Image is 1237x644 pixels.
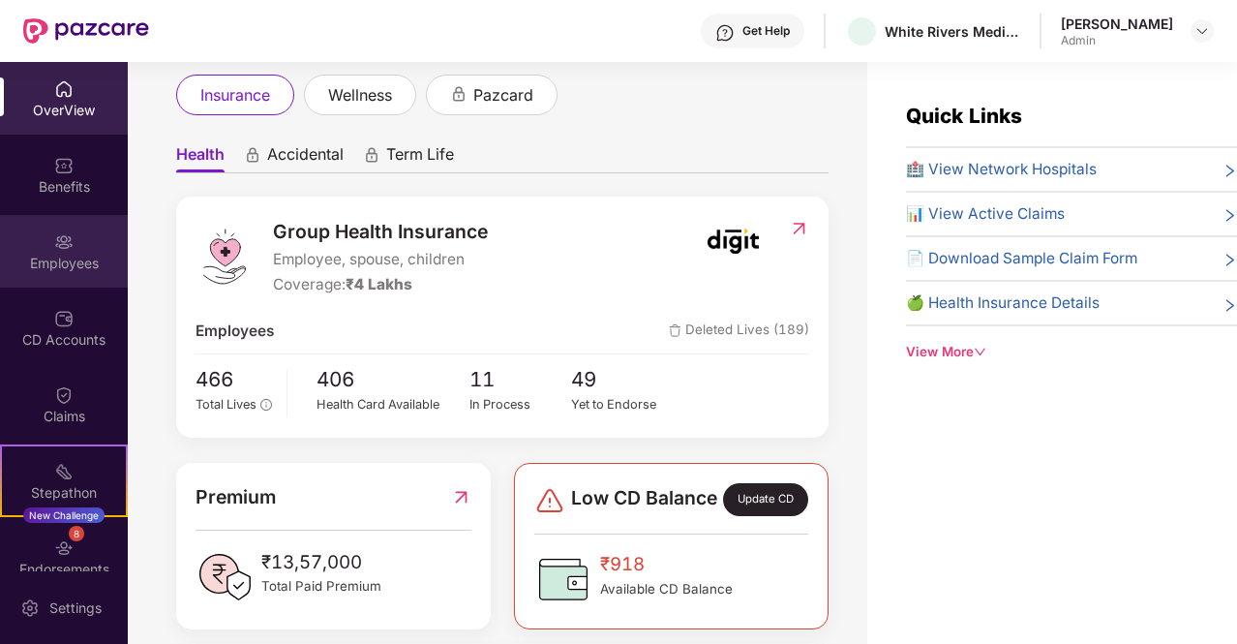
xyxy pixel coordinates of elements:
[1061,33,1173,48] div: Admin
[20,598,40,618] img: svg+xml;base64,PHN2ZyBpZD0iU2V0dGluZy0yMHgyMCIgeG1sbnM9Imh0dHA6Ly93d3cudzMub3JnLzIwMDAvc3ZnIiB3aW...
[260,399,271,410] span: info-circle
[200,83,270,107] span: insurance
[469,395,572,414] div: In Process
[571,483,717,516] span: Low CD Balance
[54,232,74,252] img: svg+xml;base64,PHN2ZyBpZD0iRW1wbG95ZWVzIiB4bWxucz0iaHR0cDovL3d3dy53My5vcmcvMjAwMC9zdmciIHdpZHRoPS...
[473,83,533,107] span: pazcard
[906,104,1022,128] span: Quick Links
[54,538,74,558] img: svg+xml;base64,PHN2ZyBpZD0iRW5kb3JzZW1lbnRzIiB4bWxucz0iaHR0cDovL3d3dy53My5vcmcvMjAwMC9zdmciIHdpZH...
[317,395,469,414] div: Health Card Available
[54,156,74,175] img: svg+xml;base64,PHN2ZyBpZD0iQmVuZWZpdHMiIHhtbG5zPSJodHRwOi8vd3d3LnczLm9yZy8yMDAwL3N2ZyIgd2lkdGg9Ij...
[450,85,468,103] div: animation
[742,23,790,39] div: Get Help
[23,507,105,523] div: New Challenge
[669,320,809,343] span: Deleted Lives (189)
[273,248,488,271] span: Employee, spouse, children
[1222,295,1237,315] span: right
[669,324,681,337] img: deleteIcon
[600,550,733,579] span: ₹918
[1061,15,1173,33] div: [PERSON_NAME]
[363,146,380,164] div: animation
[196,320,274,343] span: Employees
[534,550,592,608] img: CDBalanceIcon
[196,397,256,412] span: Total Lives
[54,309,74,328] img: svg+xml;base64,PHN2ZyBpZD0iQ0RfQWNjb3VudHMiIGRhdGEtbmFtZT0iQ0QgQWNjb3VudHMiIHhtbG5zPSJodHRwOi8vd3...
[176,144,225,172] span: Health
[697,217,769,265] img: insurerIcon
[974,346,986,358] span: down
[273,273,488,296] div: Coverage:
[723,483,808,516] div: Update CD
[571,364,674,396] span: 49
[317,364,469,396] span: 406
[273,217,488,246] span: Group Health Insurance
[451,482,471,511] img: RedirectIcon
[54,462,74,481] img: svg+xml;base64,PHN2ZyB4bWxucz0iaHR0cDovL3d3dy53My5vcmcvMjAwMC9zdmciIHdpZHRoPSIyMSIgaGVpZ2h0PSIyMC...
[885,22,1020,41] div: White Rivers Media Solutions Private Limited
[906,202,1065,226] span: 📊 View Active Claims
[196,482,276,511] span: Premium
[346,275,412,293] span: ₹4 Lakhs
[44,598,107,618] div: Settings
[906,247,1137,270] span: 📄 Download Sample Claim Form
[906,158,1097,181] span: 🏥 View Network Hospitals
[267,144,344,172] span: Accidental
[1222,206,1237,226] span: right
[328,83,392,107] span: wellness
[386,144,454,172] span: Term Life
[196,364,272,396] span: 466
[69,526,84,541] div: 8
[469,364,572,396] span: 11
[23,18,149,44] img: New Pazcare Logo
[1222,162,1237,181] span: right
[715,23,735,43] img: svg+xml;base64,PHN2ZyBpZD0iSGVscC0zMngzMiIgeG1sbnM9Imh0dHA6Ly93d3cudzMub3JnLzIwMDAvc3ZnIiB3aWR0aD...
[196,228,254,286] img: logo
[906,342,1237,362] div: View More
[1222,251,1237,270] span: right
[54,385,74,405] img: svg+xml;base64,PHN2ZyBpZD0iQ2xhaW0iIHhtbG5zPSJodHRwOi8vd3d3LnczLm9yZy8yMDAwL3N2ZyIgd2lkdGg9IjIwIi...
[1194,23,1210,39] img: svg+xml;base64,PHN2ZyBpZD0iRHJvcGRvd24tMzJ4MzIiIHhtbG5zPSJodHRwOi8vd3d3LnczLm9yZy8yMDAwL3N2ZyIgd2...
[244,146,261,164] div: animation
[54,79,74,99] img: svg+xml;base64,PHN2ZyBpZD0iSG9tZSIgeG1sbnM9Imh0dHA6Ly93d3cudzMub3JnLzIwMDAvc3ZnIiB3aWR0aD0iMjAiIG...
[2,483,126,503] div: Stepathon
[600,579,733,599] span: Available CD Balance
[534,485,565,516] img: svg+xml;base64,PHN2ZyBpZD0iRGFuZ2VyLTMyeDMyIiB4bWxucz0iaHR0cDovL3d3dy53My5vcmcvMjAwMC9zdmciIHdpZH...
[196,548,254,606] img: PaidPremiumIcon
[261,548,381,577] span: ₹13,57,000
[789,219,809,238] img: RedirectIcon
[261,576,381,597] span: Total Paid Premium
[906,291,1100,315] span: 🍏 Health Insurance Details
[571,395,674,414] div: Yet to Endorse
